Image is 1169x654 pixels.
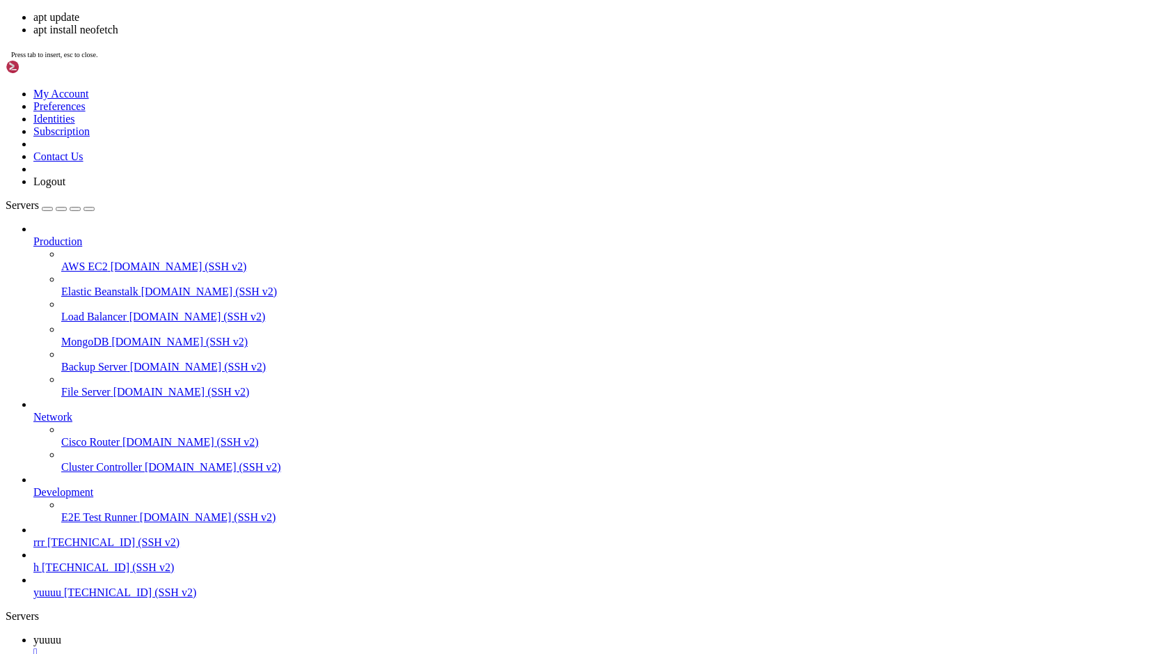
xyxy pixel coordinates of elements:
[33,486,1163,499] a: Development
[33,176,65,187] a: Logout
[6,199,95,211] a: Servers
[113,386,250,398] span: [DOMAIN_NAME] (SSH v2)
[42,561,174,573] span: [TECHNICAL_ID] (SSH v2)
[33,474,1163,524] li: Development
[33,125,90,137] a: Subscription
[61,298,1163,323] li: Load Balancer [DOMAIN_NAME] (SSH v2)
[129,311,266,322] span: [DOMAIN_NAME] (SSH v2)
[33,411,1163,423] a: Network
[33,586,1163,599] a: yuuuu [TECHNICAL_ID] (SSH v2)
[61,386,111,398] span: File Server
[111,260,247,272] span: [DOMAIN_NAME] (SSH v2)
[61,361,1163,373] a: Backup Server [DOMAIN_NAME] (SSH v2)
[33,536,45,548] span: rrr
[61,336,1163,348] a: MongoDB [DOMAIN_NAME] (SSH v2)
[61,286,138,297] span: Elastic Beanstalk
[61,323,1163,348] li: MongoDB [DOMAIN_NAME] (SSH v2)
[141,286,278,297] span: [DOMAIN_NAME] (SSH v2)
[145,461,281,473] span: [DOMAIN_NAME] (SSH v2)
[33,486,93,498] span: Development
[61,336,109,348] span: MongoDB
[6,54,989,70] x-row: * Management: [URL][DOMAIN_NAME]
[33,11,1163,24] li: apt update
[33,113,75,125] a: Identities
[33,398,1163,474] li: Network
[140,511,276,523] span: [DOMAIN_NAME] (SSH v2)
[33,235,82,247] span: Production
[33,150,83,162] a: Contact Us
[61,273,1163,298] li: Elastic Beanstalk [DOMAIN_NAME] (SSH v2)
[6,150,989,166] x-row: root@[PERSON_NAME]-vps-1127130365316845638-1:~# apt
[33,411,72,423] span: Network
[61,436,1163,449] a: Cisco Router [DOMAIN_NAME] (SSH v2)
[33,536,1163,549] a: rrr [TECHNICAL_ID] (SSH v2)
[6,610,1163,623] div: Servers
[61,423,1163,449] li: Cisco Router [DOMAIN_NAME] (SSH v2)
[111,336,248,348] span: [DOMAIN_NAME] (SSH v2)
[61,260,108,272] span: AWS EC2
[64,586,196,598] span: [TECHNICAL_ID] (SSH v2)
[33,235,1163,248] a: Production
[61,461,1163,474] a: Cluster Controller [DOMAIN_NAME] (SSH v2)
[33,549,1163,574] li: h [TECHNICAL_ID] (SSH v2)
[61,373,1163,398] li: File Server [DOMAIN_NAME] (SSH v2)
[61,511,1163,524] a: E2E Test Runner [DOMAIN_NAME] (SSH v2)
[33,561,39,573] span: h
[33,24,1163,36] li: apt install neofetch
[61,361,127,373] span: Backup Server
[6,86,989,102] x-row: New release '24.04.3 LTS' available.
[11,51,97,59] span: Press tab to insert, esc to close.
[33,561,1163,574] a: h [TECHNICAL_ID] (SSH v2)
[6,199,39,211] span: Servers
[130,361,267,373] span: [DOMAIN_NAME] (SSH v2)
[33,88,89,100] a: My Account
[33,223,1163,398] li: Production
[33,634,61,646] span: yuuuu
[6,102,989,118] x-row: Run 'do-release-upgrade' to upgrade to it.
[61,286,1163,298] a: Elastic Beanstalk [DOMAIN_NAME] (SSH v2)
[61,311,1163,323] a: Load Balancer [DOMAIN_NAME] (SSH v2)
[122,436,259,448] span: [DOMAIN_NAME] (SSH v2)
[6,6,989,22] x-row: Welcome to Ubuntu 22.04 LTS (GNU/Linux 6.8.12-9-pve x86_64)
[33,586,61,598] span: yuuuu
[61,248,1163,273] li: AWS EC2 [DOMAIN_NAME] (SSH v2)
[6,60,86,74] img: Shellngn
[6,38,989,54] x-row: * Documentation: [URL][DOMAIN_NAME]
[61,436,120,448] span: Cisco Router
[61,499,1163,524] li: E2E Test Runner [DOMAIN_NAME] (SSH v2)
[61,311,127,322] span: Load Balancer
[6,70,989,86] x-row: * Support: [URL][DOMAIN_NAME]
[61,260,1163,273] a: AWS EC2 [DOMAIN_NAME] (SSH v2)
[6,134,989,150] x-row: Last login: [DATE] from [TECHNICAL_ID]
[348,150,356,166] div: (43, 9)
[61,511,137,523] span: E2E Test Runner
[61,348,1163,373] li: Backup Server [DOMAIN_NAME] (SSH v2)
[33,574,1163,599] li: yuuuu [TECHNICAL_ID] (SSH v2)
[33,100,86,112] a: Preferences
[47,536,180,548] span: [TECHNICAL_ID] (SSH v2)
[33,524,1163,549] li: rrr [TECHNICAL_ID] (SSH v2)
[61,386,1163,398] a: File Server [DOMAIN_NAME] (SSH v2)
[61,449,1163,474] li: Cluster Controller [DOMAIN_NAME] (SSH v2)
[61,461,142,473] span: Cluster Controller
